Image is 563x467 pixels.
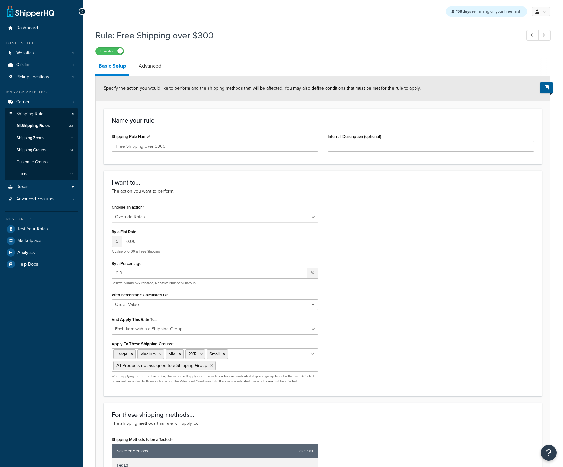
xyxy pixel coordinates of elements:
label: Apply To These Shipping Groups [112,342,174,347]
label: Enabled [96,47,124,55]
a: Shipping Rules [5,108,78,120]
span: Analytics [17,250,35,255]
a: Origins1 [5,59,78,71]
h3: I want to... [112,179,534,186]
a: clear all [299,447,313,456]
a: Help Docs [5,259,78,270]
h3: Name your rule [112,117,534,124]
p: A value of 0.00 is Free Shipping [112,249,318,254]
h3: For these shipping methods... [112,411,534,418]
span: Help Docs [17,262,38,267]
span: Shipping Zones [17,135,44,141]
p: The action you want to perform. [112,188,534,195]
span: 33 [69,123,73,129]
span: Large [116,351,127,357]
li: Origins [5,59,78,71]
a: Websites1 [5,47,78,59]
span: Test Your Rates [17,227,48,232]
span: Advanced Features [16,196,55,202]
span: Pickup Locations [16,74,49,80]
span: All Products not assigned to a Shipping Group [116,362,207,369]
span: Customer Groups [17,159,48,165]
span: Shipping Rules [16,112,46,117]
strong: 158 days [456,9,471,14]
span: 1 [72,74,74,80]
span: Origins [16,62,31,68]
li: Customer Groups [5,156,78,168]
span: Small [209,351,220,357]
label: Internal Description (optional) [328,134,381,139]
span: 1 [72,62,74,68]
a: Previous Record [526,30,539,41]
span: 8 [72,99,74,105]
span: 11 [71,135,73,141]
li: Websites [5,47,78,59]
span: Websites [16,51,34,56]
span: Selected Methods [117,447,296,456]
span: Filters [17,172,27,177]
a: Basic Setup [95,58,129,76]
span: MM [168,351,175,357]
h1: Rule: Free Shipping over $300 [95,29,515,42]
span: 13 [70,172,73,177]
div: Resources [5,216,78,222]
li: Carriers [5,96,78,108]
label: Choose an action [112,205,144,210]
p: The shipping methods this rule will apply to. [112,420,534,427]
a: AllShipping Rules33 [5,120,78,132]
span: Medium [140,351,156,357]
label: And Apply This Rate To... [112,317,157,322]
label: Shipping Methods to be affected [112,437,173,442]
button: Show Help Docs [540,82,553,93]
span: Boxes [16,184,29,190]
span: Carriers [16,99,32,105]
a: Test Your Rates [5,223,78,235]
label: Shipping Rule Name [112,134,150,139]
a: Filters13 [5,168,78,180]
label: With Percentage Calculated On... [112,293,171,297]
a: Boxes [5,181,78,193]
span: 5 [72,196,74,202]
span: $ [112,236,122,247]
span: % [307,268,318,279]
a: Advanced Features5 [5,193,78,205]
a: Marketplace [5,235,78,247]
a: Shipping Groups14 [5,144,78,156]
li: Shipping Groups [5,144,78,156]
a: Next Record [538,30,551,41]
span: Dashboard [16,25,38,31]
span: remaining on your Free Trial [456,9,520,14]
div: Manage Shipping [5,89,78,95]
span: Marketplace [17,238,41,244]
li: Pickup Locations [5,71,78,83]
label: By a Flat Rate [112,229,136,234]
a: Customer Groups5 [5,156,78,168]
a: Analytics [5,247,78,258]
button: Open Resource Center [541,445,557,461]
a: Shipping Zones11 [5,132,78,144]
a: Advanced [135,58,164,74]
li: Filters [5,168,78,180]
a: Pickup Locations1 [5,71,78,83]
li: Shipping Rules [5,108,78,181]
p: Positive Number=Surcharge, Negative Number=Discount [112,281,318,286]
a: Carriers8 [5,96,78,108]
span: 1 [72,51,74,56]
span: Shipping Groups [17,147,46,153]
li: Advanced Features [5,193,78,205]
span: All Shipping Rules [17,123,50,129]
li: Shipping Zones [5,132,78,144]
span: Specify the action you would like to perform and the shipping methods that will be affected. You ... [104,85,421,91]
span: 5 [71,159,73,165]
li: Dashboard [5,22,78,34]
label: By a Percentage [112,261,141,266]
span: 14 [70,147,73,153]
span: RXR [188,351,197,357]
p: When applying the rate to Each Box, this action will apply once to each box for each indicated sh... [112,374,318,384]
div: Basic Setup [5,40,78,46]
